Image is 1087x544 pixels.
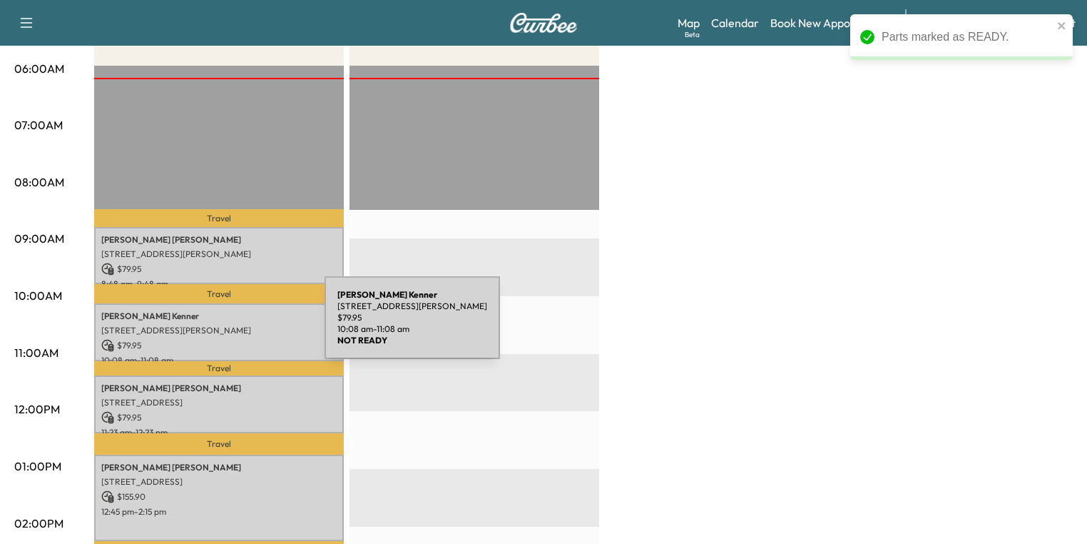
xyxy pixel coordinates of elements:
[101,411,337,424] p: $ 79.95
[101,476,337,488] p: [STREET_ADDRESS]
[14,230,64,247] p: 09:00AM
[337,323,487,335] p: 10:08 am - 11:08 am
[101,397,337,408] p: [STREET_ADDRESS]
[14,287,62,304] p: 10:00AM
[101,234,337,246] p: [PERSON_NAME] [PERSON_NAME]
[101,506,337,518] p: 12:45 pm - 2:15 pm
[94,361,344,376] p: Travel
[337,335,387,346] b: NOT READY
[94,284,344,303] p: Travel
[14,116,63,134] p: 07:00AM
[14,344,58,361] p: 11:00AM
[101,462,337,473] p: [PERSON_NAME] [PERSON_NAME]
[14,60,64,77] p: 06:00AM
[337,301,487,312] p: [STREET_ADDRESS][PERSON_NAME]
[101,427,337,438] p: 11:23 am - 12:23 pm
[337,289,437,300] b: [PERSON_NAME] Kenner
[337,312,487,323] p: $ 79.95
[101,311,337,322] p: [PERSON_NAME] Kenner
[101,278,337,290] p: 8:48 am - 9:48 am
[101,339,337,352] p: $ 79.95
[101,325,337,336] p: [STREET_ADDRESS][PERSON_NAME]
[14,515,63,532] p: 02:00PM
[101,490,337,503] p: $ 155.90
[685,29,700,40] div: Beta
[94,433,344,455] p: Travel
[101,383,337,394] p: [PERSON_NAME] [PERSON_NAME]
[101,355,337,366] p: 10:08 am - 11:08 am
[94,209,344,226] p: Travel
[14,401,60,418] p: 12:00PM
[509,13,578,33] img: Curbee Logo
[882,29,1053,46] div: Parts marked as READY.
[711,14,759,31] a: Calendar
[1057,20,1067,31] button: close
[14,173,64,191] p: 08:00AM
[101,263,337,276] p: $ 79.95
[770,14,891,31] a: Book New Appointment
[101,248,337,260] p: [STREET_ADDRESS][PERSON_NAME]
[678,14,700,31] a: MapBeta
[14,458,61,475] p: 01:00PM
